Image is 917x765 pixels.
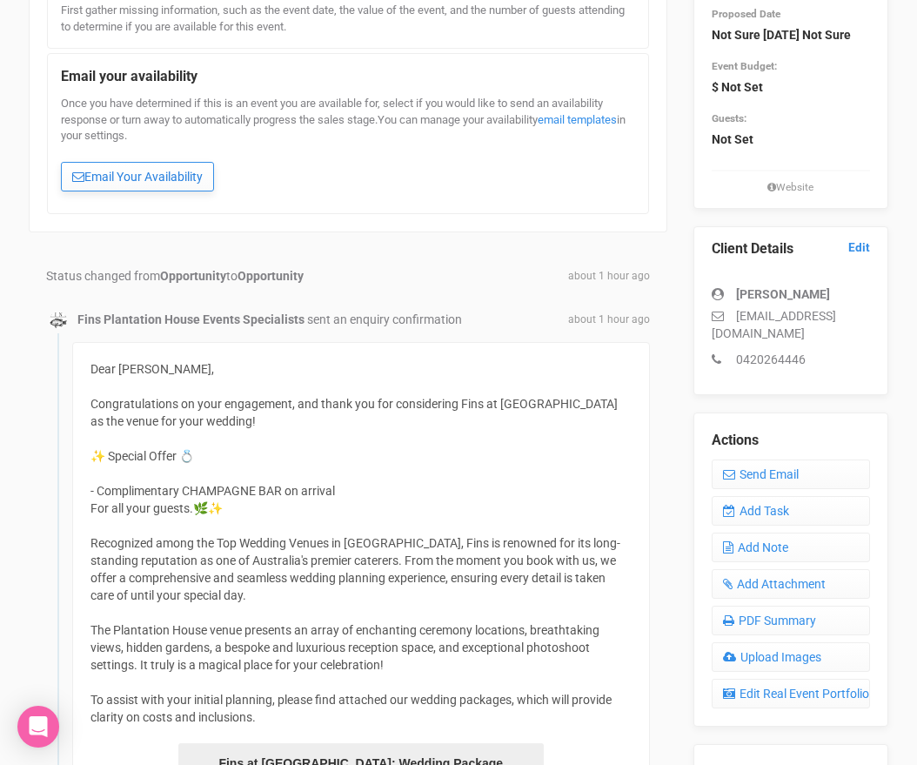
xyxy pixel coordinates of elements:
a: Add Task [712,496,871,526]
a: email templates [538,113,617,126]
div: First gather missing information, such as the event date, the value of the event, and the number ... [61,3,635,35]
a: Edit [848,239,870,256]
legend: Email your availability [61,67,635,87]
strong: Opportunity [160,269,226,283]
span: about 1 hour ago [568,312,650,327]
p: [EMAIL_ADDRESS][DOMAIN_NAME] [712,307,871,342]
strong: Not Set [712,132,753,146]
legend: Client Details [712,239,871,259]
p: 0420264446 [712,351,871,368]
a: PDF Summary [712,606,871,635]
strong: [PERSON_NAME] [736,287,830,301]
small: Event Budget: [712,60,777,72]
a: Send Email [712,460,871,489]
div: Open Intercom Messenger [17,706,59,748]
a: Add Note [712,533,871,562]
strong: Fins Plantation House Events Specialists [77,312,305,326]
a: Email Your Availability [61,162,214,191]
small: Guests: [712,112,746,124]
small: Website [712,180,871,195]
span: sent an enquiry confirmation [307,312,462,326]
small: Proposed Date [712,8,780,20]
div: Once you have determined if this is an event you are available for, select if you would like to s... [61,96,635,200]
span: about 1 hour ago [568,269,650,284]
span: Status changed from to [46,269,304,283]
a: Edit Real Event Portfolio [712,679,871,708]
strong: $ Not Set [712,80,763,94]
strong: Not Sure [DATE] Not Sure [712,28,851,42]
legend: Actions [712,431,871,451]
a: Add Attachment [712,569,871,599]
strong: Opportunity [238,269,304,283]
a: Upload Images [712,642,871,672]
img: data [50,312,67,329]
